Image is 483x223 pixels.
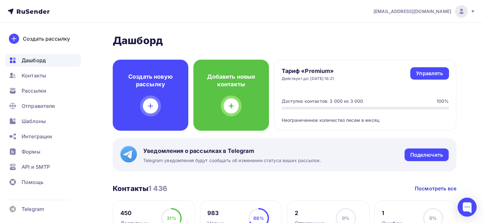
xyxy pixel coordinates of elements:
[148,184,167,193] span: 1 436
[123,73,178,88] h4: Создать новую рассылку
[437,98,449,104] div: 100%
[429,215,437,221] span: 0%
[253,215,264,221] span: 68%
[143,157,321,164] span: Telegram уведомления будут сообщать об изменении статуса ваших рассылок.
[22,133,52,140] span: Интеграции
[5,84,81,97] a: Рассылки
[22,148,40,155] span: Формы
[5,54,81,67] a: Дашборд
[416,70,443,77] div: Управлять
[342,215,349,221] span: 0%
[282,109,449,123] div: Неограниченное количество писем в месяц
[204,73,259,88] h4: Добавить новые контакты
[22,163,50,171] span: API и SMTP
[22,72,46,79] span: Контакты
[22,205,44,213] span: Telegram
[373,5,475,18] a: [EMAIL_ADDRESS][DOMAIN_NAME]
[23,35,70,43] div: Создать рассылку
[143,147,321,155] span: Уведомления о рассылках в Telegram
[207,209,224,217] div: 983
[22,117,46,125] span: Шаблоны
[415,185,456,192] a: Посмотреть все
[22,178,44,186] span: Помощь
[113,34,456,47] h2: Дашборд
[22,87,46,95] span: Рассылки
[5,145,81,158] a: Формы
[22,56,46,64] span: Дашборд
[282,76,334,81] div: Действует до: [DATE] 16:21
[295,209,325,217] div: 2
[382,209,402,217] div: 1
[167,215,176,221] span: 31%
[410,151,443,159] div: Подключить
[5,69,81,82] a: Контакты
[120,209,148,217] div: 450
[113,184,167,193] h3: Контакты
[373,8,451,15] span: [EMAIL_ADDRESS][DOMAIN_NAME]
[22,102,55,110] span: Отправители
[5,100,81,112] a: Отправители
[282,67,334,75] h4: Тариф «Premium»
[5,115,81,128] a: Шаблоны
[282,98,363,104] div: Доступно контактов: 3 000 из 3 000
